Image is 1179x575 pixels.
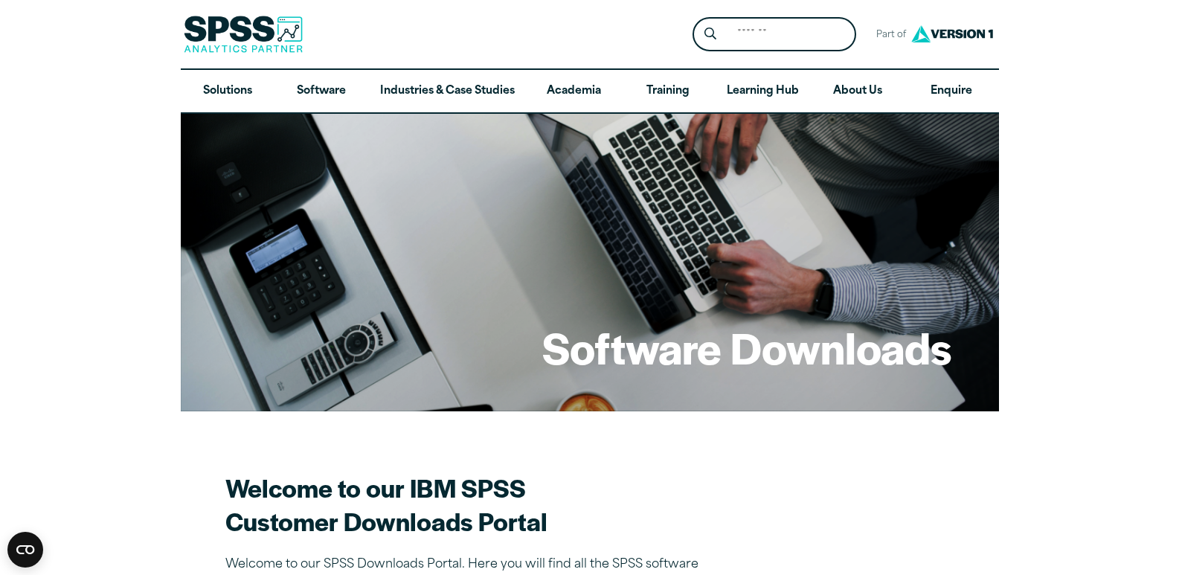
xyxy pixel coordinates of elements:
[542,318,951,376] h1: Software Downloads
[527,70,620,113] a: Academia
[184,16,303,53] img: SPSS Analytics Partner
[7,532,43,568] div: CookieBot Widget Contents
[907,20,997,48] img: Version1 Logo
[274,70,368,113] a: Software
[181,70,999,113] nav: Desktop version of site main menu
[225,471,746,538] h2: Welcome to our IBM SPSS Customer Downloads Portal
[715,70,811,113] a: Learning Hub
[7,532,43,568] button: Open CMP widget
[693,17,856,52] form: Site Header Search Form
[181,70,274,113] a: Solutions
[704,28,716,40] svg: Search magnifying glass icon
[811,70,905,113] a: About Us
[696,21,724,48] button: Search magnifying glass icon
[368,70,527,113] a: Industries & Case Studies
[905,70,998,113] a: Enquire
[868,25,907,46] span: Part of
[620,70,714,113] a: Training
[7,532,43,568] svg: CookieBot Widget Icon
